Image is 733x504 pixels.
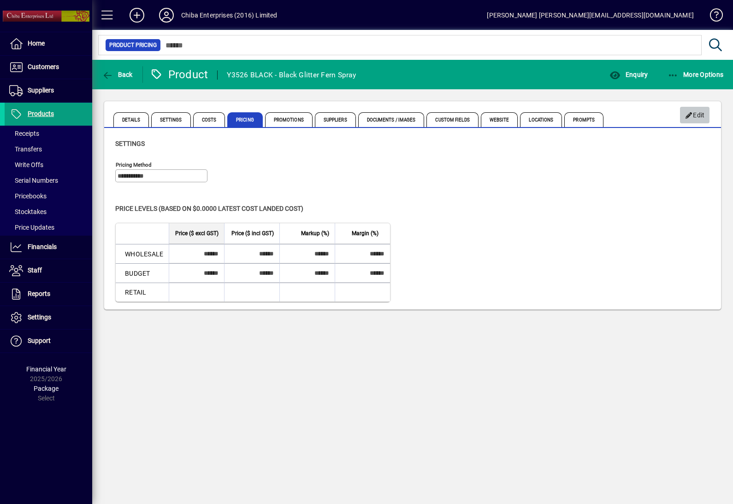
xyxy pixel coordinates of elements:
span: Price levels (based on $0.0000 Latest cost landed cost) [115,205,303,212]
span: Home [28,40,45,47]
span: Price ($ excl GST) [175,228,219,238]
span: Price ($ incl GST) [231,228,274,238]
span: Financials [28,243,57,250]
span: Products [28,110,54,117]
span: Edit [685,108,705,123]
span: Transfers [9,145,42,153]
a: Write Offs [5,157,92,173]
mat-label: Pricing method [116,162,152,168]
span: Back [102,71,133,78]
span: Suppliers [315,112,356,127]
app-page-header-button: Back [92,66,143,83]
a: Financials [5,236,92,259]
span: Promotions [265,112,313,127]
span: Settings [28,313,51,321]
span: Settings [115,140,145,147]
button: Back [100,66,135,83]
a: Serial Numbers [5,173,92,188]
a: Receipts [5,126,92,141]
td: BUDGET [116,263,169,283]
span: Markup (%) [301,228,329,238]
button: Profile [152,7,181,23]
button: Edit [680,107,709,123]
span: Product Pricing [109,41,157,50]
span: Suppliers [28,87,54,94]
a: Staff [5,259,92,282]
span: More Options [668,71,724,78]
span: Details [113,112,149,127]
a: Suppliers [5,79,92,102]
a: Knowledge Base [703,2,721,32]
div: Product [150,67,208,82]
span: Price Updates [9,224,54,231]
span: Prompts [564,112,603,127]
button: Add [122,7,152,23]
span: Package [34,385,59,392]
span: Staff [28,266,42,274]
span: Serial Numbers [9,177,58,184]
div: [PERSON_NAME] [PERSON_NAME][EMAIL_ADDRESS][DOMAIN_NAME] [487,8,694,23]
span: Custom Fields [426,112,478,127]
a: Stocktakes [5,204,92,220]
span: Website [481,112,518,127]
span: Receipts [9,130,39,137]
a: Home [5,32,92,55]
span: Costs [193,112,225,127]
a: Customers [5,56,92,79]
span: Financial Year [26,365,66,373]
span: Pricebooks [9,192,47,200]
span: Write Offs [9,161,43,168]
a: Settings [5,306,92,329]
span: Stocktakes [9,208,47,215]
span: Reports [28,290,50,297]
td: WHOLESALE [116,244,169,263]
a: Support [5,330,92,353]
a: Price Updates [5,220,92,235]
span: Enquiry [609,71,648,78]
span: Locations [520,112,562,127]
td: RETAIL [116,283,169,301]
span: Support [28,337,51,344]
button: More Options [665,66,726,83]
span: Margin (%) [352,228,378,238]
span: Documents / Images [358,112,425,127]
span: Settings [151,112,191,127]
a: Reports [5,283,92,306]
span: Pricing [227,112,263,127]
span: Customers [28,63,59,70]
div: Y3526 BLACK - Black Glitter Fern Spray [227,68,356,82]
div: Chiba Enterprises (2016) Limited [181,8,278,23]
a: Pricebooks [5,188,92,204]
button: Enquiry [607,66,650,83]
a: Transfers [5,141,92,157]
